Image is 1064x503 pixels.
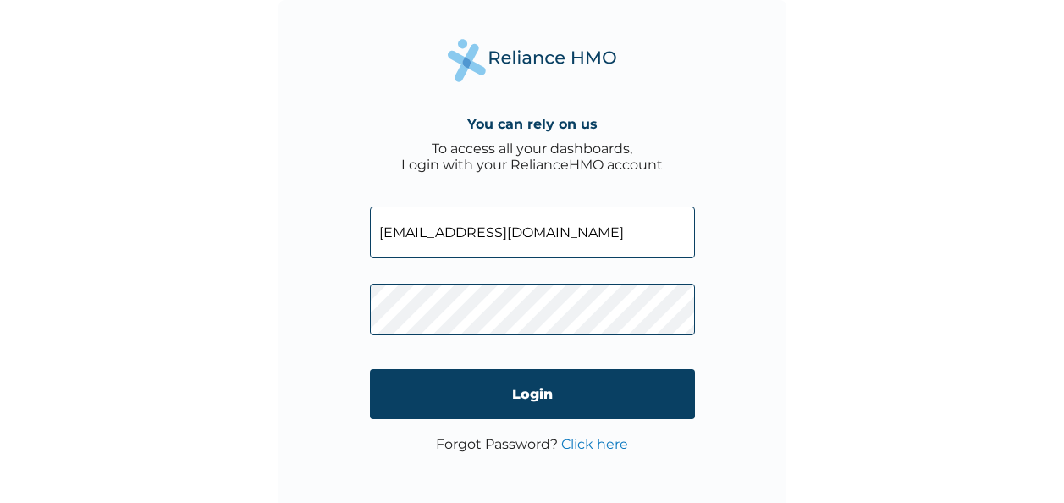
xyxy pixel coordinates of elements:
div: To access all your dashboards, Login with your RelianceHMO account [401,141,663,173]
input: Login [370,369,695,419]
a: Click here [561,436,628,452]
h4: You can rely on us [467,116,598,132]
p: Forgot Password? [436,436,628,452]
img: Reliance Health's Logo [448,39,617,82]
input: Email address or HMO ID [370,207,695,258]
